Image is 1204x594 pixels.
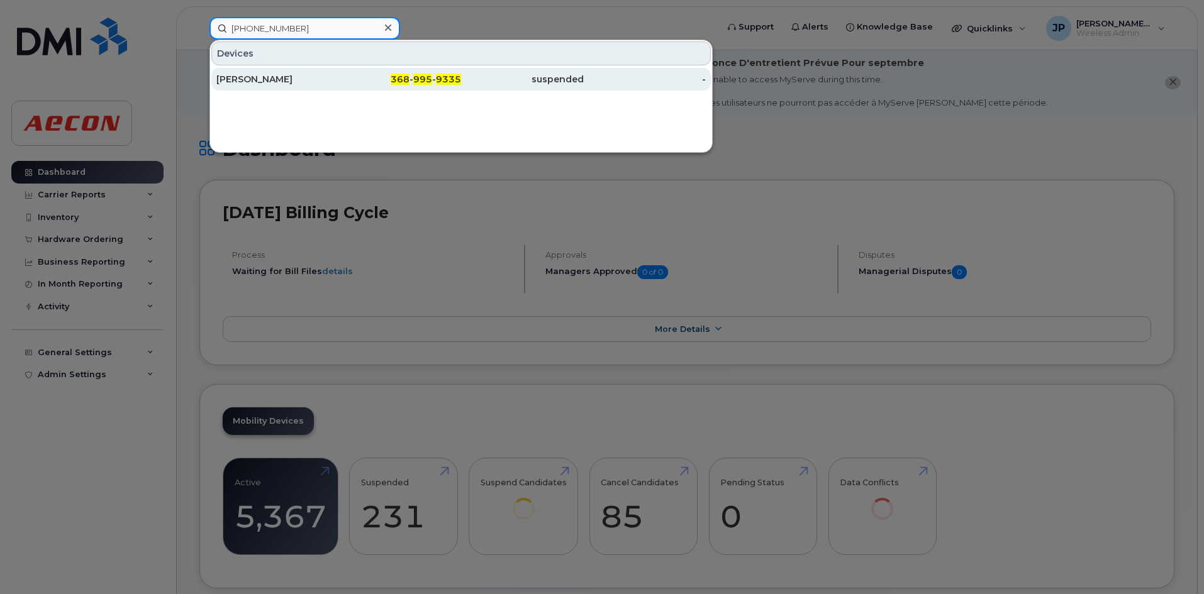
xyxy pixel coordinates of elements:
[413,74,432,85] span: 995
[339,73,462,85] div: - -
[461,73,584,85] div: suspended
[211,41,711,65] div: Devices
[216,73,339,85] div: [PERSON_NAME]
[584,73,706,85] div: -
[391,74,410,85] span: 368
[436,74,461,85] span: 9335
[211,68,711,91] a: [PERSON_NAME]368-995-9335suspended-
